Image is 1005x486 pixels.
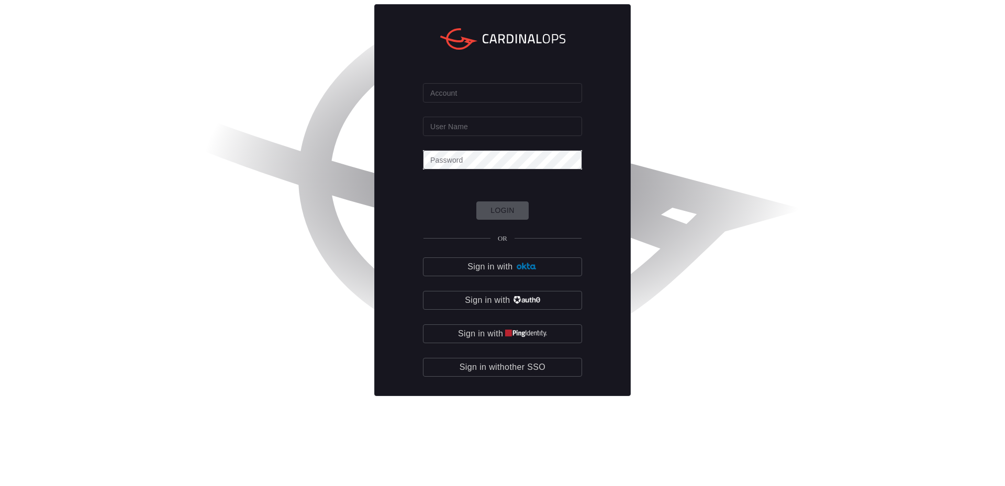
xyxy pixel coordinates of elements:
[467,259,512,274] span: Sign in with
[423,324,582,343] button: Sign in with
[512,296,540,304] img: vP8Hhh4KuCH8AavWKdZY7RZgAAAAASUVORK5CYII=
[465,293,510,308] span: Sign in with
[423,257,582,276] button: Sign in with
[423,291,582,310] button: Sign in with
[498,234,507,243] span: OR
[460,360,545,375] span: Sign in with other SSO
[423,117,582,136] input: Type your user name
[515,263,538,270] img: Ad5vKXme8s1CQAAAABJRU5ErkJggg==
[423,358,582,377] button: Sign in withother SSO
[458,326,503,341] span: Sign in with
[423,83,582,103] input: Type your account
[505,330,547,337] img: quu4iresuhQAAAABJRU5ErkJggg==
